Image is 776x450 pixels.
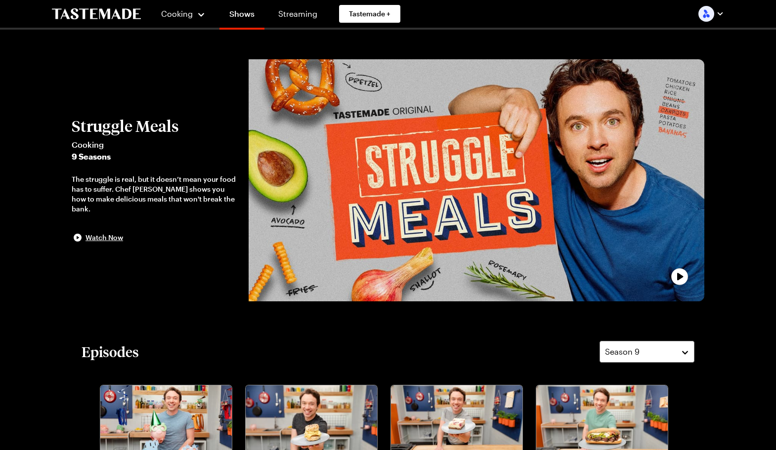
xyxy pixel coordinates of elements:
button: Struggle MealsCooking9 SeasonsThe struggle is real, but it doesn’t mean your food has to suffer. ... [72,117,239,244]
a: Tastemade + [339,5,400,23]
button: Profile picture [698,6,724,22]
button: play trailer [249,59,704,301]
span: Watch Now [86,233,123,243]
img: Struggle Meals [249,59,704,301]
span: Season 9 [605,346,640,358]
img: Profile picture [698,6,714,22]
button: Cooking [161,2,206,26]
a: To Tastemade Home Page [52,8,141,20]
button: Season 9 [600,341,694,363]
span: Cooking [72,139,239,151]
span: Tastemade + [349,9,390,19]
span: Cooking [161,9,193,18]
div: The struggle is real, but it doesn’t mean your food has to suffer. Chef [PERSON_NAME] shows you h... [72,174,239,214]
span: 9 Seasons [72,151,239,163]
h2: Struggle Meals [72,117,239,135]
h2: Episodes [82,343,139,361]
a: Shows [219,2,264,30]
